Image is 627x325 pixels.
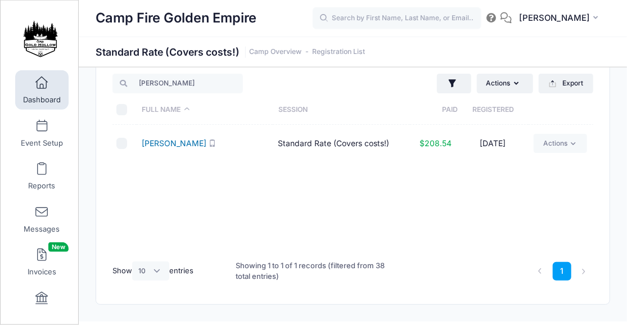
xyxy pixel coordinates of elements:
input: Search Registrations [112,74,242,93]
a: 1 [553,262,571,281]
span: Dashboard [23,96,61,105]
span: Reports [28,182,55,191]
a: Camp Overview [249,48,301,56]
button: [PERSON_NAME] [512,6,610,31]
a: Registration List [312,48,365,56]
label: Show entries [112,261,193,281]
th: Session: activate to sort column ascending [273,95,410,125]
th: Full Name: activate to sort column descending [137,95,273,125]
a: Dashboard [15,70,69,110]
img: Camp Fire Golden Empire [19,17,61,60]
a: Messages [15,200,69,239]
a: Reports [15,156,69,196]
span: Messages [24,224,60,234]
th: Paid: activate to sort column ascending [410,95,458,125]
button: Export [539,74,593,93]
span: New [48,242,69,252]
span: Invoices [28,268,56,277]
button: Actions [477,74,533,93]
div: Showing 1 to 1 of 1 records (filtered from 38 total entries) [236,253,389,290]
span: [PERSON_NAME] [519,12,590,24]
a: Event Setup [15,114,69,153]
th: Registered: activate to sort column ascending [458,95,529,125]
a: [PERSON_NAME] [142,138,206,148]
input: Search by First Name, Last Name, or Email... [313,7,481,30]
a: Camp Fire Golden Empire [1,12,79,65]
a: Actions [534,134,587,153]
h1: Camp Fire Golden Empire [96,6,256,31]
td: [DATE] [457,125,528,162]
td: Standard Rate (Covers costs!) [273,125,409,162]
a: Financials [15,286,69,325]
a: InvoicesNew [15,242,69,282]
select: Showentries [132,261,169,281]
span: Event Setup [21,138,63,148]
h1: Standard Rate (Covers costs!) [96,46,365,58]
i: SMS enabled [209,139,216,147]
span: $208.54 [419,138,452,148]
